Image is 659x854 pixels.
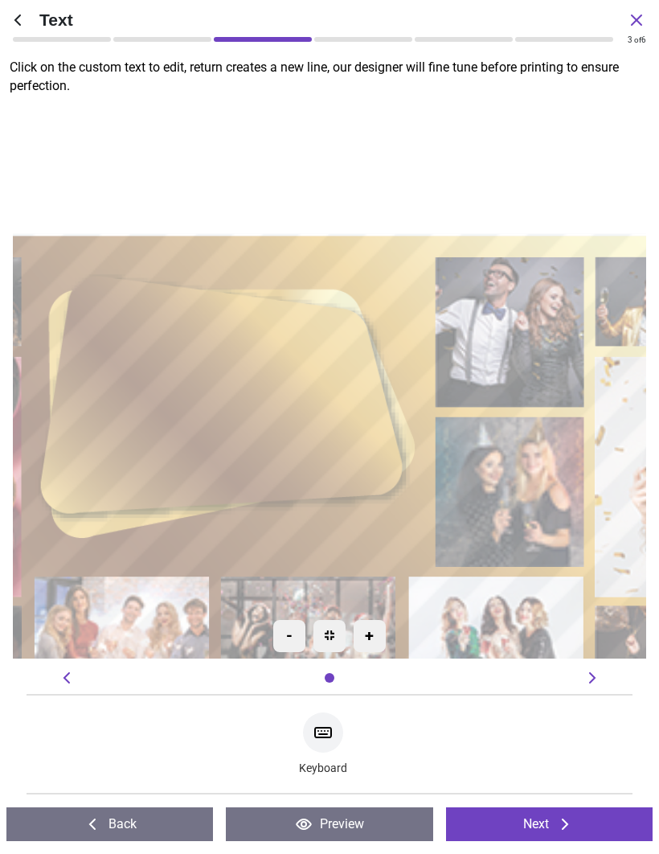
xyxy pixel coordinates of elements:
[446,807,653,841] button: Next
[628,35,646,46] div: of 6
[273,620,305,652] div: -
[226,807,432,841] button: Preview
[628,35,632,44] span: 3
[39,8,627,31] span: Text
[325,630,334,640] img: recenter
[299,708,347,780] div: Keyboard
[354,620,386,652] div: +
[6,807,213,841] button: Back
[10,59,659,95] p: Click on the custom text to edit, return creates a new line, our designer will fine tune before p...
